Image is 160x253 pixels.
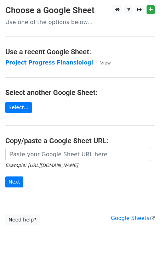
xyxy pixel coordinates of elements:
[5,18,155,26] p: Use one of the options below...
[5,136,155,145] h4: Copy/paste a Google Sheet URL:
[5,47,155,56] h4: Use a recent Google Sheet:
[111,215,155,221] a: Google Sheets
[5,163,78,168] small: Example: [URL][DOMAIN_NAME]
[5,88,155,97] h4: Select another Google Sheet:
[100,60,111,66] small: View
[5,5,155,16] h3: Choose a Google Sheet
[5,60,93,66] a: Project Progress Finansiologi
[5,214,40,225] a: Need help?
[5,176,23,187] input: Next
[93,60,111,66] a: View
[5,102,32,113] a: Select...
[5,148,151,161] input: Paste your Google Sheet URL here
